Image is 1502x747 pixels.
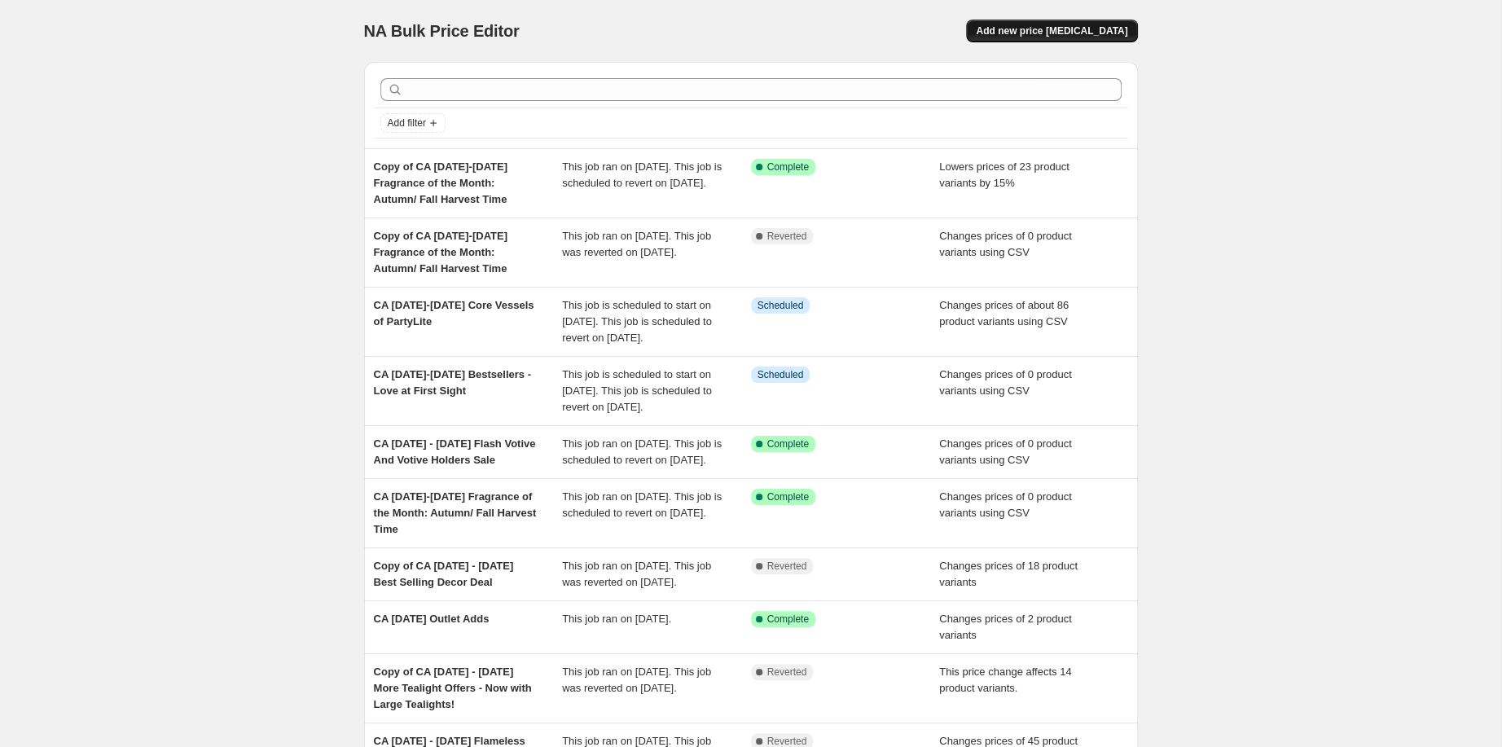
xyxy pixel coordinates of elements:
button: Add new price [MEDICAL_DATA] [966,20,1137,42]
span: This job ran on [DATE]. This job is scheduled to revert on [DATE]. [562,437,722,466]
span: Changes prices of about 86 product variants using CSV [939,299,1069,327]
button: Add filter [380,113,446,133]
span: This job ran on [DATE]. This job was reverted on [DATE]. [562,666,711,694]
span: Reverted [767,666,807,679]
span: CA [DATE]-[DATE] Bestsellers - Love at First Sight [374,368,531,397]
span: Complete [767,437,809,450]
span: Reverted [767,230,807,243]
span: Complete [767,160,809,174]
span: Copy of CA [DATE]-[DATE] Fragrance of the Month: Autumn/ Fall Harvest Time [374,230,507,275]
span: This job ran on [DATE]. [562,613,671,625]
span: This job ran on [DATE]. This job is scheduled to revert on [DATE]. [562,490,722,519]
span: CA [DATE] Outlet Adds [374,613,490,625]
span: Copy of CA [DATE] - [DATE] Best Selling Decor Deal [374,560,514,588]
span: Copy of CA [DATE] - [DATE] More Tealight Offers - Now with Large Tealights! [374,666,532,710]
span: Copy of CA [DATE]-[DATE] Fragrance of the Month: Autumn/ Fall Harvest Time [374,160,507,205]
span: This job is scheduled to start on [DATE]. This job is scheduled to revert on [DATE]. [562,299,712,344]
span: Changes prices of 0 product variants using CSV [939,368,1072,397]
span: Changes prices of 0 product variants using CSV [939,230,1072,258]
span: This job ran on [DATE]. This job is scheduled to revert on [DATE]. [562,160,722,189]
span: Scheduled [758,368,804,381]
span: Lowers prices of 23 product variants by 15% [939,160,1069,189]
span: Changes prices of 0 product variants using CSV [939,437,1072,466]
span: Complete [767,613,809,626]
span: This job is scheduled to start on [DATE]. This job is scheduled to revert on [DATE]. [562,368,712,413]
span: CA [DATE] - [DATE] Flash Votive And Votive Holders Sale [374,437,536,466]
span: Reverted [767,560,807,573]
span: CA [DATE]-[DATE] Fragrance of the Month: Autumn/ Fall Harvest Time [374,490,537,535]
span: This job ran on [DATE]. This job was reverted on [DATE]. [562,560,711,588]
span: Changes prices of 2 product variants [939,613,1072,641]
span: Add filter [388,116,426,130]
span: Changes prices of 0 product variants using CSV [939,490,1072,519]
span: This price change affects 14 product variants. [939,666,1071,694]
span: Scheduled [758,299,804,312]
span: CA [DATE]-[DATE] Core Vessels of PartyLite [374,299,534,327]
span: NA Bulk Price Editor [364,22,520,40]
span: Changes prices of 18 product variants [939,560,1078,588]
span: Add new price [MEDICAL_DATA] [976,24,1127,37]
span: Complete [767,490,809,503]
span: This job ran on [DATE]. This job was reverted on [DATE]. [562,230,711,258]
